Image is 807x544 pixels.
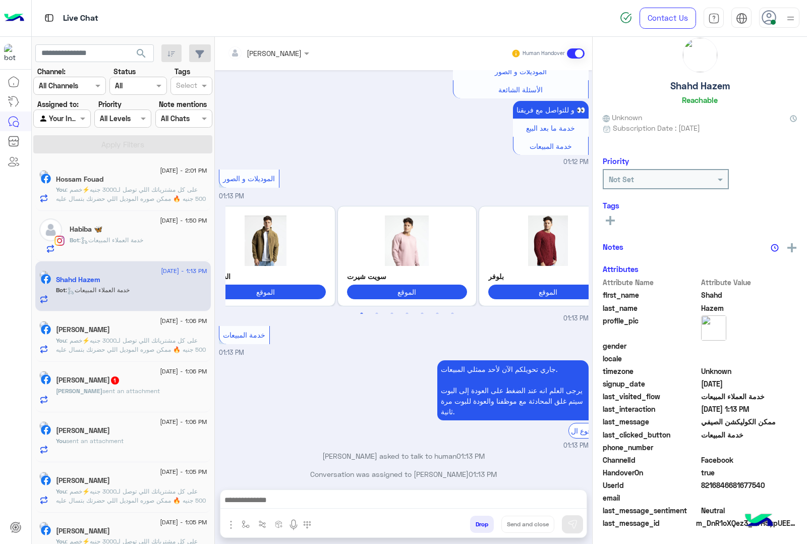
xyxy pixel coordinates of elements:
img: Facebook [41,525,51,535]
span: [DATE] - 2:01 PM [160,166,207,175]
span: 0 [701,455,797,465]
button: 7 of 3 [447,309,457,319]
h6: Notes [603,242,623,251]
img: notes [771,244,779,252]
span: gender [603,341,699,351]
span: خدمة ما بعد البيع [526,124,575,132]
span: خدمة المبيعات [530,142,572,150]
img: Logo [4,8,24,29]
span: 01:13 PM [456,452,485,460]
span: search [135,47,147,60]
h6: Tags [603,201,797,210]
h5: Hossam Fouad [56,175,103,184]
button: الموقع [347,285,467,299]
button: Apply Filters [33,135,212,153]
button: 3 of 3 [387,309,397,319]
a: tab [704,8,724,29]
span: last_clicked_button [603,429,699,440]
img: picture [683,38,717,72]
span: [DATE] - 1:05 PM [160,467,207,476]
span: 01:13 PM [469,470,497,478]
img: Facebook [41,374,51,385]
label: Tags [175,66,190,77]
img: add [787,243,796,252]
span: locale [603,353,699,364]
img: Facebook [41,324,51,335]
img: %D8%AC%D8%A7%D9%83%D8%AA.jpg [206,215,326,266]
h5: Hassan Abo Eldahb [56,376,120,385]
button: Drop [470,516,494,533]
span: Unknown [603,112,642,123]
img: Capture%20(3).jpg [347,215,467,266]
h5: Shahd Hazem [56,276,100,284]
label: Channel: [37,66,66,77]
button: الموقع [488,285,608,299]
p: Conversation was assigned to [PERSON_NAME] [219,469,589,479]
button: Trigger scenario [254,516,271,532]
label: Assigned to: [37,99,79,110]
h5: Shahd Hazem [670,80,730,92]
span: null [701,493,797,503]
p: [PERSON_NAME] asked to talk to human [219,451,589,461]
span: 1 [111,376,119,385]
h6: Reachable [682,95,718,104]
span: last_visited_flow [603,391,699,402]
span: Subscription Date : [DATE] [613,123,700,133]
button: الموقع [206,285,326,299]
h5: علي رضا ال زيدان [56,527,110,535]
h5: Habiba 🦋 [70,225,102,234]
h6: Priority [603,156,629,166]
span: 01:13 PM [563,441,589,451]
span: [PERSON_NAME] [56,387,102,395]
h5: Ahmed Magdy [56,325,110,334]
img: picture [39,170,48,179]
span: You [56,337,66,344]
span: first_name [603,290,699,300]
img: picture [701,315,726,341]
h6: Attributes [603,264,639,274]
span: على كل مشترياتك اللي توصل لـ3000 جنيه⚡خصم 500 جنيه 🔥 ممكن صوره الموديل اللي حضرتك بتسال عليه [56,186,206,202]
label: Note mentions [159,99,207,110]
span: [DATE] - 1:13 PM [161,266,207,276]
span: null [701,341,797,351]
p: Live Chat [63,12,98,25]
span: null [701,353,797,364]
span: [DATE] - 1:06 PM [160,316,207,325]
img: Facebook [41,475,51,485]
span: 01:13 PM [563,314,589,323]
img: Facebook [41,274,51,284]
img: send message [567,519,578,529]
span: Unknown [701,366,797,376]
span: sent an attachment [102,387,160,395]
button: 1 of 3 [357,309,367,319]
img: Trigger scenario [258,520,266,528]
span: 0 [701,505,797,516]
img: make a call [303,521,311,529]
span: Bot [70,236,79,244]
img: send attachment [225,519,237,531]
img: send voice note [287,519,300,531]
span: You [56,437,66,445]
p: الجواكت [206,271,326,282]
span: 01:12 PM [563,157,589,167]
a: Contact Us [640,8,696,29]
img: Facebook [41,425,51,435]
span: signup_date [603,378,699,389]
span: خدمة المبيعات [701,429,797,440]
span: خدمة العملاء المبيعات [701,391,797,402]
span: 2024-09-29T21:13:47.043Z [701,378,797,389]
p: سويت شيرت [347,271,467,282]
h5: Abdallah Salama [56,476,110,485]
img: tab [708,13,720,24]
span: null [701,442,797,453]
img: Facebook [41,174,51,184]
img: create order [275,520,283,528]
span: You [56,186,66,193]
small: Human Handover [523,49,565,58]
button: Send and close [501,516,554,533]
span: : خدمة العملاء المبيعات [66,286,130,294]
span: [DATE] - 1:06 PM [160,417,207,426]
span: m_DnR1oXQez3_ETH5ypUEEHBh4x6ILbnbfCUq6Z_GIWkjwqHxePsLhOeGsdz5PgUgITRMOXkk3fJipb3AMwkWVJw [696,518,797,528]
label: Priority [98,99,122,110]
span: 01:13 PM [219,349,244,356]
